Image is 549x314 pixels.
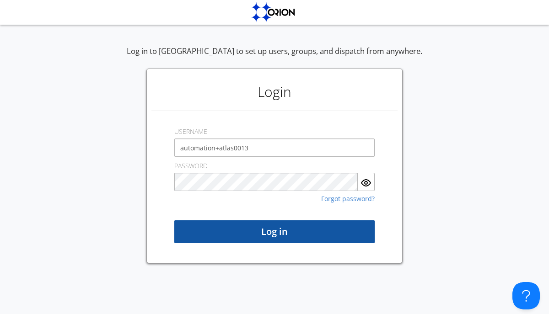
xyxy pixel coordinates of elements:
img: eye.svg [361,177,371,188]
h1: Login [151,74,398,110]
label: USERNAME [174,127,207,136]
button: Show Password [358,173,375,191]
div: Log in to [GEOGRAPHIC_DATA] to set up users, groups, and dispatch from anywhere. [127,46,422,69]
button: Log in [174,220,375,243]
iframe: Toggle Customer Support [512,282,540,309]
input: Password [174,173,358,191]
a: Forgot password? [321,196,375,202]
label: PASSWORD [174,161,208,170]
